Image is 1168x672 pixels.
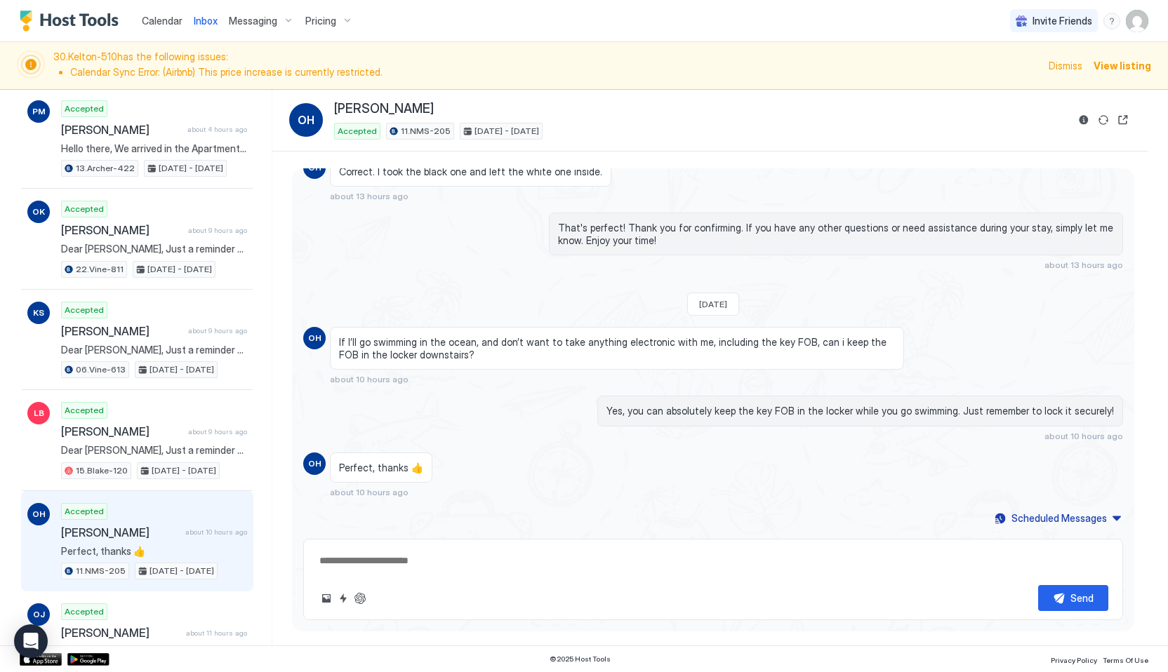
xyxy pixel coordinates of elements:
[558,222,1114,246] span: That's perfect! Thank you for confirming. If you have any other questions or need assistance duri...
[339,462,423,474] span: Perfect, thanks 👍
[606,405,1114,417] span: Yes, you can absolutely keep the key FOB in the locker while you go swimming. Just remember to lo...
[298,112,314,128] span: OH
[699,299,727,309] span: [DATE]
[34,407,44,419] span: LB
[61,223,182,237] span: [PERSON_NAME]
[352,590,369,607] button: ChatGPT Auto Reply
[550,654,611,664] span: © 2025 Host Tools
[308,332,321,344] span: OH
[32,508,46,520] span: OH
[1049,58,1082,73] div: Dismiss
[32,206,45,218] span: OK
[308,457,321,470] span: OH
[65,505,104,518] span: Accepted
[76,464,128,477] span: 15.Blake-120
[142,15,182,27] span: Calendar
[188,427,247,436] span: about 9 hours ago
[335,590,352,607] button: Quick reply
[61,142,247,155] span: Hello there, We arrived in the Apartment. Its all good. Instructions were clear and helpful! Thanks!
[187,125,247,134] span: about 4 hours ago
[76,162,135,175] span: 13.Archer-422
[61,344,247,356] span: Dear [PERSON_NAME], Just a reminder that your check-out is [DATE] before 11 am. 🧳When you check o...
[67,653,109,666] a: Google Play Store
[65,102,104,115] span: Accepted
[150,363,214,376] span: [DATE] - [DATE]
[1051,652,1097,666] a: Privacy Policy
[53,51,1040,81] span: 30.Kelton-510 has the following issues:
[65,404,104,417] span: Accepted
[147,263,212,276] span: [DATE] - [DATE]
[20,653,62,666] a: App Store
[339,336,895,361] span: If I’ll go swimming in the ocean, and don’t want to take anything electronic with me, including t...
[1051,656,1097,664] span: Privacy Policy
[61,444,247,457] span: Dear [PERSON_NAME], Just a reminder that your check-out is [DATE] before 11 am. 🧳When you check o...
[152,464,216,477] span: [DATE] - [DATE]
[474,125,539,137] span: [DATE] - [DATE]
[33,307,44,319] span: KS
[318,590,335,607] button: Upload image
[61,123,182,137] span: [PERSON_NAME]
[150,565,214,577] span: [DATE] - [DATE]
[142,13,182,28] a: Calendar
[330,191,409,201] span: about 13 hours ago
[1044,431,1123,441] span: about 10 hours ago
[1033,15,1092,27] span: Invite Friends
[330,374,409,384] span: about 10 hours ago
[32,105,46,118] span: PM
[65,203,104,215] span: Accepted
[1115,112,1131,128] button: Open reservation
[61,424,182,438] span: [PERSON_NAME]
[1103,652,1148,666] a: Terms Of Use
[61,243,247,255] span: Dear [PERSON_NAME], Just a reminder that your check-out is [DATE] before 11 am. 🧳When you check o...
[1126,10,1148,32] div: User profile
[61,525,180,539] span: [PERSON_NAME]
[401,125,451,137] span: 11.NMS-205
[33,608,45,621] span: OJ
[61,545,247,558] span: Perfect, thanks 👍
[339,166,602,178] span: Correct. I took the black one and left the white one inside.
[70,66,1040,79] li: Calendar Sync Error: (Airbnb) This price increase is currently restricted.
[1011,511,1107,525] div: Scheduled Messages
[65,304,104,316] span: Accepted
[1103,656,1148,664] span: Terms Of Use
[1095,112,1112,128] button: Sync reservation
[1103,13,1120,29] div: menu
[65,605,104,618] span: Accepted
[194,13,218,28] a: Inbox
[1038,585,1108,611] button: Send
[159,162,223,175] span: [DATE] - [DATE]
[14,624,48,658] div: Open Intercom Messenger
[186,629,247,638] span: about 11 hours ago
[1094,58,1151,73] div: View listing
[1075,112,1092,128] button: Reservation information
[76,263,124,276] span: 22.Vine-811
[194,15,218,27] span: Inbox
[330,487,409,497] span: about 10 hours ago
[1044,260,1123,270] span: about 13 hours ago
[76,363,126,376] span: 06.Vine-613
[76,565,126,577] span: 11.NMS-205
[305,15,336,27] span: Pricing
[993,509,1123,527] button: Scheduled Messages
[20,11,125,32] a: Host Tools Logo
[185,527,247,537] span: about 10 hours ago
[61,324,182,338] span: [PERSON_NAME]
[334,101,434,117] span: [PERSON_NAME]
[1070,591,1094,605] div: Send
[188,226,247,235] span: about 9 hours ago
[338,125,377,137] span: Accepted
[188,326,247,335] span: about 9 hours ago
[229,15,277,27] span: Messaging
[61,626,180,640] span: [PERSON_NAME]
